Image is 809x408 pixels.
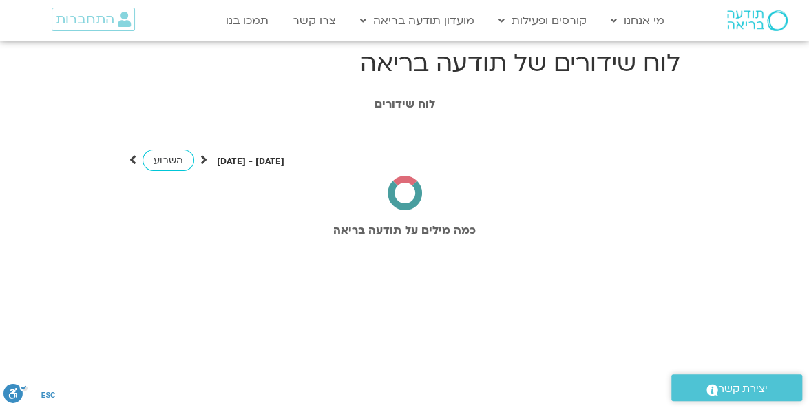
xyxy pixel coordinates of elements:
span: יצירת קשר [718,380,768,398]
a: צרו קשר [286,8,343,34]
a: מועדון תודעה בריאה [353,8,481,34]
p: [DATE] - [DATE] [217,154,284,169]
a: תמכו בנו [219,8,275,34]
span: השבוע [154,154,183,167]
a: השבוע [143,150,194,171]
a: קורסים ופעילות [492,8,593,34]
a: התחברות [52,8,135,31]
a: מי אנחנו [604,8,671,34]
a: יצירת קשר [671,374,802,401]
h1: לוח שידורים של תודעה בריאה [129,47,680,80]
span: התחברות [56,12,114,27]
img: תודעה בריאה [727,10,788,31]
h2: כמה מילים על תודעה בריאה [19,224,790,236]
h1: לוח שידורים [19,98,790,110]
